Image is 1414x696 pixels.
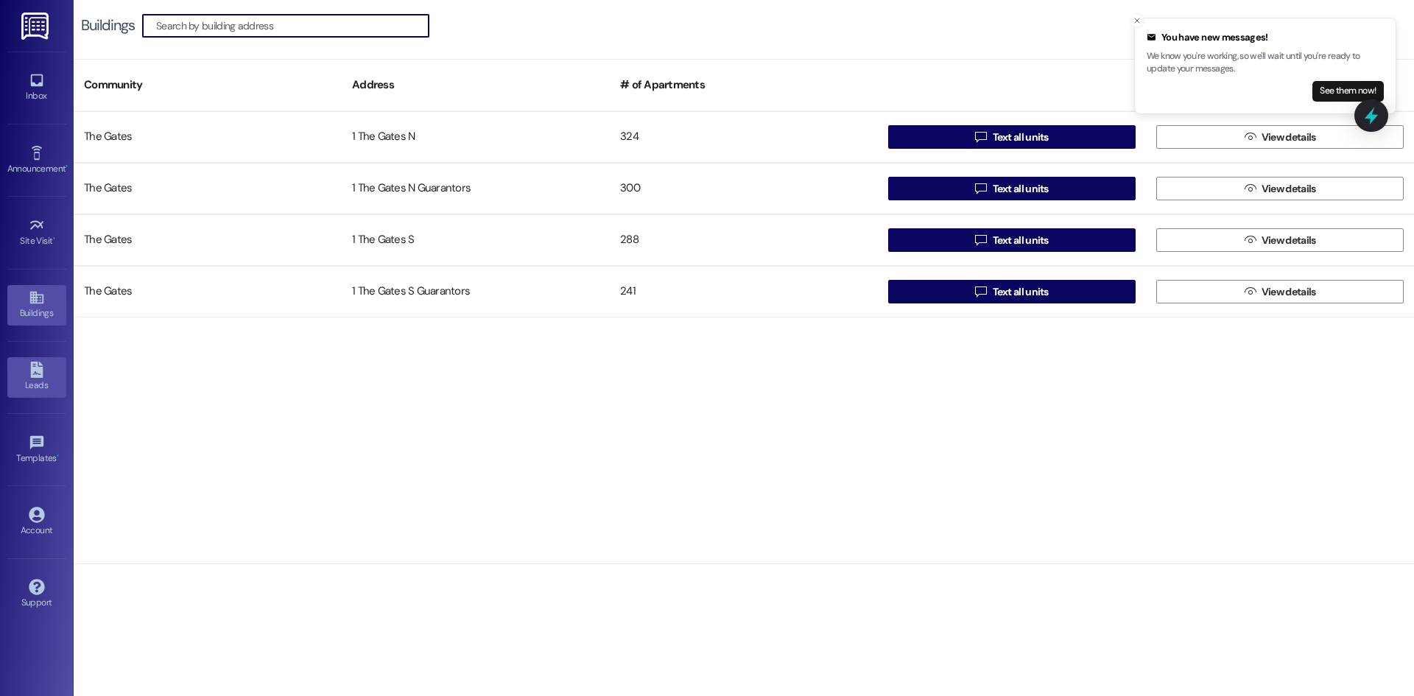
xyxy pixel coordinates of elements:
[610,225,878,255] div: 288
[993,130,1049,145] span: Text all units
[1245,131,1256,143] i: 
[342,174,610,203] div: 1 The Gates N Guarantors
[610,122,878,152] div: 324
[7,213,66,253] a: Site Visit •
[342,67,610,103] div: Address
[975,234,986,246] i: 
[1156,228,1404,252] button: View details
[610,277,878,306] div: 241
[888,125,1136,149] button: Text all units
[1245,286,1256,298] i: 
[975,131,986,143] i: 
[888,177,1136,200] button: Text all units
[1156,280,1404,303] button: View details
[1156,177,1404,200] button: View details
[7,502,66,542] a: Account
[993,233,1049,248] span: Text all units
[888,228,1136,252] button: Text all units
[1245,183,1256,194] i: 
[7,357,66,397] a: Leads
[610,174,878,203] div: 300
[57,451,59,461] span: •
[1262,284,1316,300] span: View details
[993,181,1049,197] span: Text all units
[1156,125,1404,149] button: View details
[342,225,610,255] div: 1 The Gates S
[1245,234,1256,246] i: 
[610,67,878,103] div: # of Apartments
[975,183,986,194] i: 
[74,67,342,103] div: Community
[1262,233,1316,248] span: View details
[1147,30,1384,45] div: You have new messages!
[1312,81,1384,102] button: See them now!
[342,277,610,306] div: 1 The Gates S Guarantors
[81,18,135,33] div: Buildings
[66,161,68,172] span: •
[74,225,342,255] div: The Gates
[7,68,66,108] a: Inbox
[993,284,1049,300] span: Text all units
[156,15,429,36] input: Search by building address
[74,174,342,203] div: The Gates
[342,122,610,152] div: 1 The Gates N
[1147,50,1384,76] p: We know you're working, so we'll wait until you're ready to update your messages.
[7,574,66,614] a: Support
[74,277,342,306] div: The Gates
[1130,13,1144,28] button: Close toast
[1262,130,1316,145] span: View details
[1262,181,1316,197] span: View details
[888,280,1136,303] button: Text all units
[7,430,66,470] a: Templates •
[21,13,52,40] img: ResiDesk Logo
[975,286,986,298] i: 
[53,233,55,244] span: •
[74,122,342,152] div: The Gates
[7,285,66,325] a: Buildings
